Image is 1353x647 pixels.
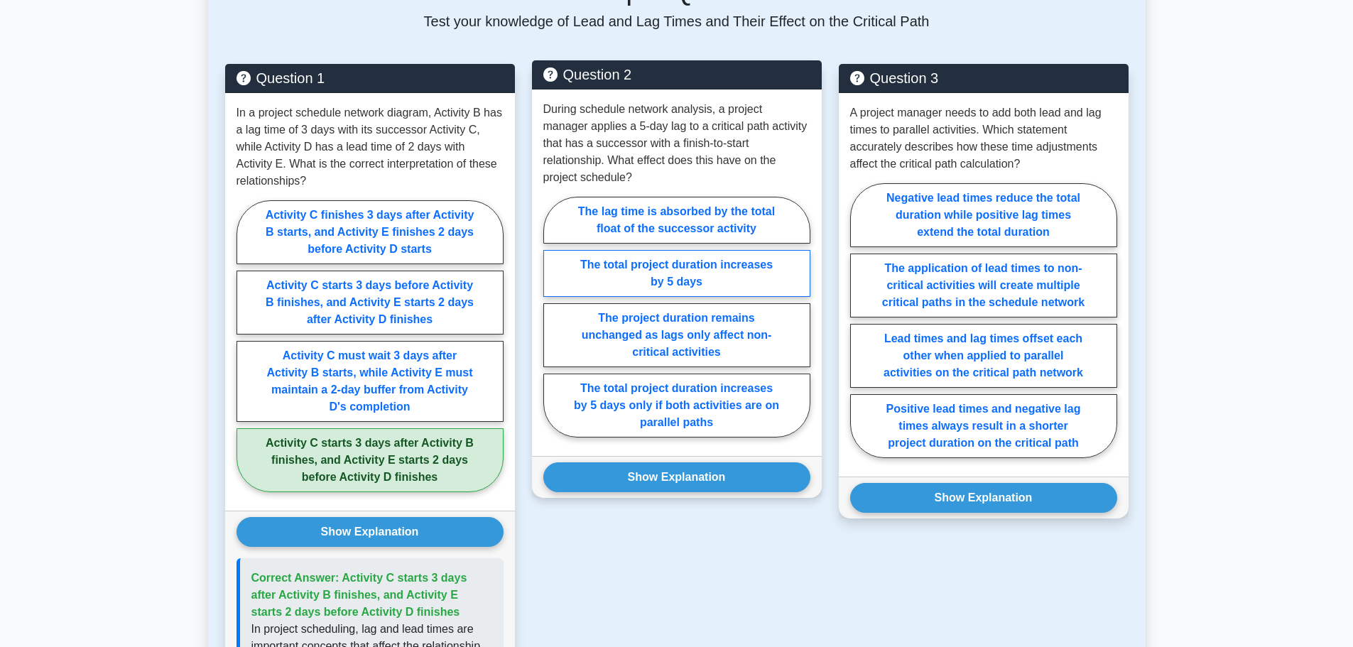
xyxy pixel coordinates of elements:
label: The project duration remains unchanged as lags only affect non-critical activities [543,303,810,367]
p: In a project schedule network diagram, Activity B has a lag time of 3 days with its successor Act... [237,104,504,190]
label: Activity C must wait 3 days after Activity B starts, while Activity E must maintain a 2-day buffe... [237,341,504,422]
label: Negative lead times reduce the total duration while positive lag times extend the total duration [850,183,1117,247]
p: A project manager needs to add both lead and lag times to parallel activities. Which statement ac... [850,104,1117,173]
label: The lag time is absorbed by the total float of the successor activity [543,197,810,244]
p: Test your knowledge of Lead and Lag Times and Their Effect on the Critical Path [225,13,1129,30]
p: During schedule network analysis, a project manager applies a 5-day lag to a critical path activi... [543,101,810,186]
h5: Question 3 [850,70,1117,87]
label: Activity C starts 3 days before Activity B finishes, and Activity E starts 2 days after Activity ... [237,271,504,335]
span: Correct Answer: Activity C starts 3 days after Activity B finishes, and Activity E starts 2 days ... [251,572,467,618]
label: Activity C finishes 3 days after Activity B starts, and Activity E finishes 2 days before Activit... [237,200,504,264]
h5: Question 1 [237,70,504,87]
label: The application of lead times to non-critical activities will create multiple critical paths in t... [850,254,1117,317]
label: Activity C starts 3 days after Activity B finishes, and Activity E starts 2 days before Activity ... [237,428,504,492]
h5: Question 2 [543,66,810,83]
label: The total project duration increases by 5 days [543,250,810,297]
button: Show Explanation [237,517,504,547]
label: Positive lead times and negative lag times always result in a shorter project duration on the cri... [850,394,1117,458]
button: Show Explanation [850,483,1117,513]
label: Lead times and lag times offset each other when applied to parallel activities on the critical pa... [850,324,1117,388]
label: The total project duration increases by 5 days only if both activities are on parallel paths [543,374,810,437]
button: Show Explanation [543,462,810,492]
